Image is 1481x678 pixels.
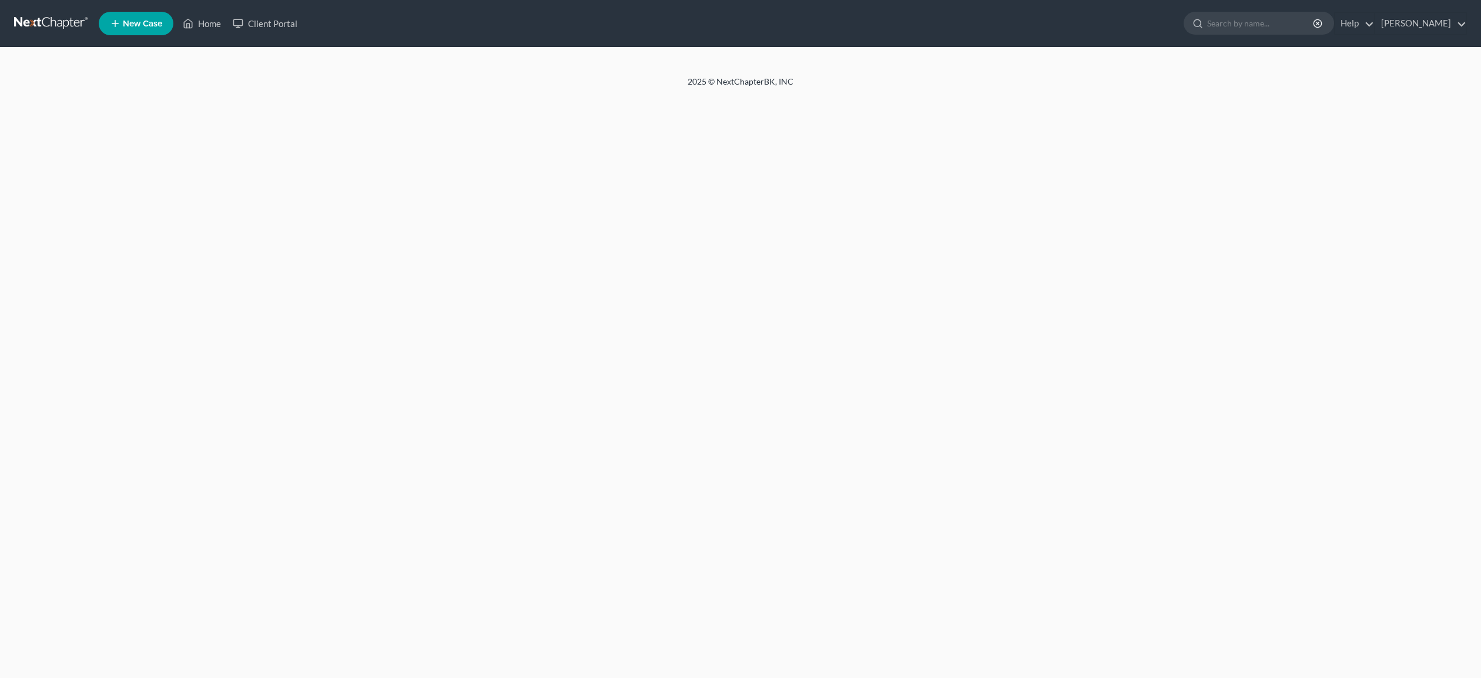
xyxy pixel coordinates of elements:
[227,13,303,34] a: Client Portal
[1375,13,1466,34] a: [PERSON_NAME]
[123,19,162,28] span: New Case
[177,13,227,34] a: Home
[1207,12,1315,34] input: Search by name...
[406,76,1075,97] div: 2025 © NextChapterBK, INC
[1335,13,1374,34] a: Help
